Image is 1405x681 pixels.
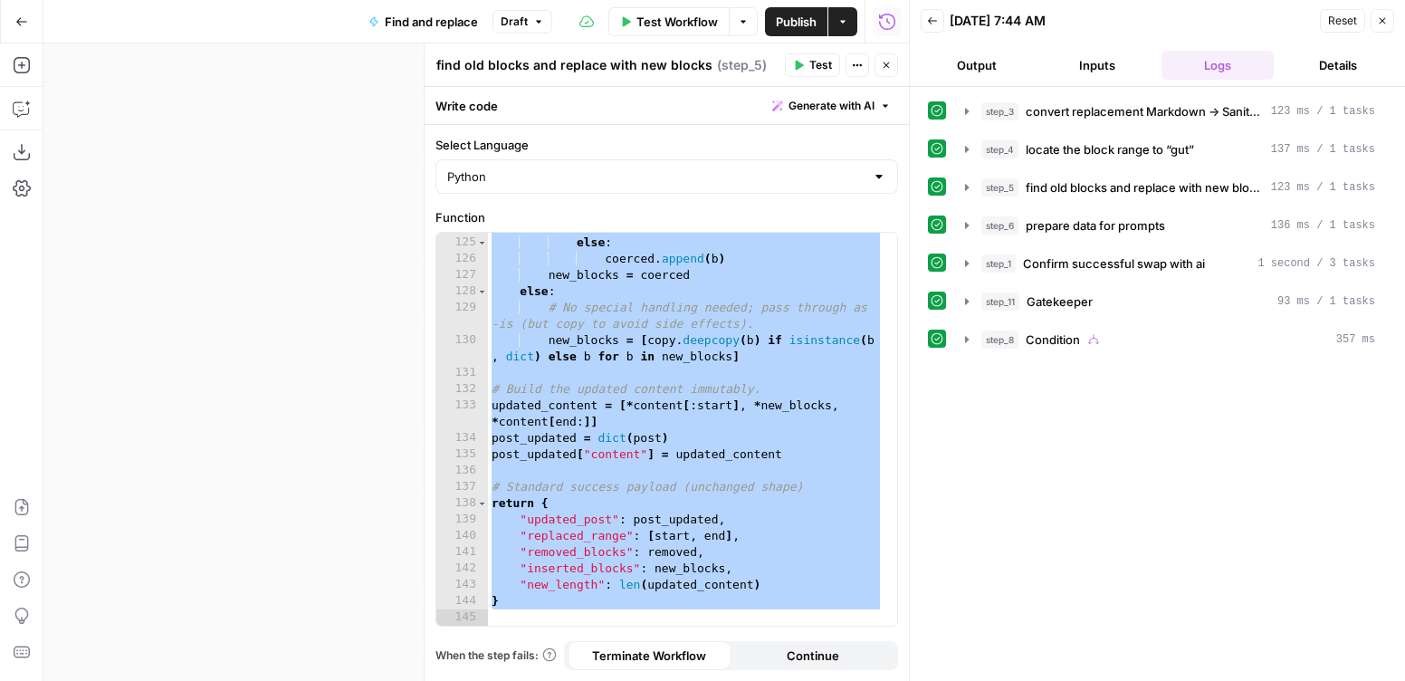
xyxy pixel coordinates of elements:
button: Output [921,51,1034,80]
input: Python [447,168,865,186]
span: Terminate Workflow [592,647,706,665]
button: Continue [731,641,895,670]
span: Gatekeeper [1027,293,1093,311]
button: Find and replace [358,7,489,36]
button: Inputs [1041,51,1154,80]
div: 130 [436,332,488,365]
span: 93 ms / 1 tasks [1277,293,1375,310]
span: Toggle code folding, rows 125 through 126 [477,235,487,251]
span: Generate with AI [789,98,875,114]
button: 1 second / 3 tasks [954,249,1386,278]
button: Test Workflow [608,7,729,36]
button: 93 ms / 1 tasks [954,287,1386,316]
button: 123 ms / 1 tasks [954,173,1386,202]
span: step_11 [981,293,1019,311]
div: 128 [436,283,488,300]
div: 134 [436,430,488,446]
span: 1 second / 3 tasks [1257,255,1375,272]
span: locate the block range to “gut” [1026,140,1194,158]
span: step_3 [981,102,1018,120]
span: Continue [787,647,839,665]
div: 131 [436,365,488,381]
span: Confirm successful swap with ai [1023,254,1205,273]
label: Select Language [435,136,898,154]
span: prepare data for prompts [1026,216,1165,235]
button: 357 ms [954,325,1386,354]
span: 137 ms / 1 tasks [1271,141,1375,158]
div: 137 [436,479,488,495]
span: Draft [501,14,528,30]
button: 123 ms / 1 tasks [954,97,1386,126]
span: Find and replace [385,13,478,31]
span: Toggle code folding, rows 138 through 144 [477,495,487,512]
span: step_1 [981,254,1016,273]
div: 141 [436,544,488,561]
span: step_6 [981,216,1018,235]
div: 145 [436,609,488,626]
span: 136 ms / 1 tasks [1271,217,1375,234]
button: Test [785,53,840,77]
span: 357 ms [1336,331,1375,348]
span: step_5 [981,178,1018,197]
span: Test Workflow [636,13,718,31]
label: Function [435,208,898,226]
span: 123 ms / 1 tasks [1271,103,1375,120]
span: Condition [1026,331,1080,349]
div: 142 [436,561,488,577]
button: Generate with AI [765,94,898,118]
div: 144 [436,593,488,609]
div: 135 [436,446,488,463]
span: Reset [1328,13,1357,29]
textarea: find old blocks and replace with new blocks [436,56,712,74]
span: Test [809,57,832,73]
button: Draft [492,10,552,34]
span: Publish [776,13,817,31]
div: 126 [436,251,488,267]
div: 125 [436,235,488,251]
span: step_4 [981,140,1018,158]
div: 143 [436,577,488,593]
button: Logs [1161,51,1275,80]
span: convert replacement Markdown → Sanity Portable Text blocks [1026,102,1264,120]
button: Details [1281,51,1394,80]
button: Publish [765,7,827,36]
span: ( step_5 ) [717,56,767,74]
div: 127 [436,267,488,283]
div: Write code [425,87,909,124]
div: 129 [436,300,488,332]
div: 139 [436,512,488,528]
span: Toggle code folding, rows 128 through 130 [477,283,487,300]
button: 136 ms / 1 tasks [954,211,1386,240]
div: 133 [436,398,488,430]
button: 137 ms / 1 tasks [954,135,1386,164]
span: 123 ms / 1 tasks [1271,179,1375,196]
button: Reset [1320,9,1365,33]
div: 140 [436,528,488,544]
span: find old blocks and replace with new blocks [1026,178,1264,197]
span: step_8 [981,331,1018,349]
a: When the step fails: [435,647,557,664]
div: 138 [436,495,488,512]
div: 132 [436,381,488,398]
div: 136 [436,463,488,479]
